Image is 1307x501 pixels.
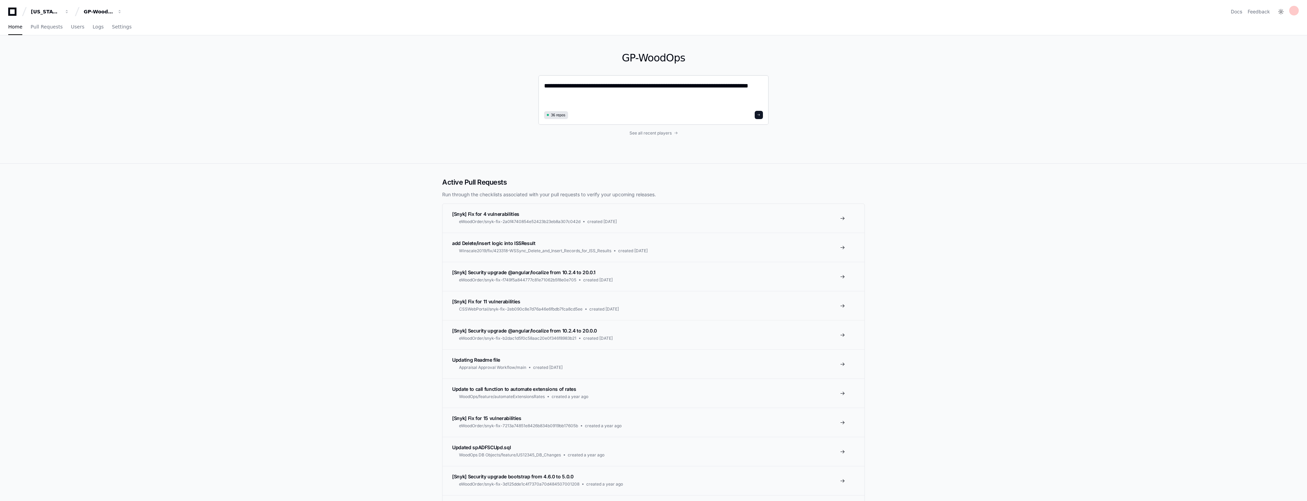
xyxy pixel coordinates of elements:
a: Home [8,19,22,35]
span: created a year ago [552,394,588,399]
span: CSSWebPortal/snyk-fix-2eb090c8e7d76a46e6fbdb7fca8cd5ee [459,306,582,312]
a: Updated spADFSCUpd.sqlWoodOps DB Objects/feature/US12345_DB_Changescreated a year ago [443,437,864,466]
button: [US_STATE] Pacific [28,5,72,18]
button: GP-WoodOps [81,5,125,18]
span: created [DATE] [583,277,613,283]
a: [Snyk] Security upgrade @angular/localize from 10.2.4 to 20.0.1eWoodOrder/snyk-fix-f749f5a844777c... [443,262,864,291]
span: created [DATE] [533,365,563,370]
span: Home [8,25,22,29]
span: created [DATE] [583,336,613,341]
span: created a year ago [568,452,604,458]
span: [Snyk] Fix for 11 vulnerabilities [452,299,520,304]
span: eWoodOrder/snyk-fix-b2dac1d5f0c58aac20e0f346f8983b21 [459,336,576,341]
a: Update to call function to automate extensions of ratesWoodOps/feature/automateExtensionsRatescre... [443,378,864,408]
a: Pull Requests [31,19,62,35]
a: Logs [93,19,104,35]
span: eWoodOrder/snyk-fix-3d125dde1c4f7370a70d484507001208 [459,481,579,487]
p: Run through the checklists associated with your pull requests to verify your upcoming releases. [442,191,865,198]
span: Updated spADFSCUpd.sql [452,444,511,450]
span: eWoodOrder/snyk-fix-7213a74851e8426b834b0919bb17605b [459,423,578,429]
span: created a year ago [586,481,623,487]
span: [Snyk] Security upgrade @angular/localize from 10.2.4 to 20.0.1 [452,269,596,275]
a: Docs [1231,8,1242,15]
a: Updating Readme fileAppraisal Approval Workflow/maincreated [DATE] [443,349,864,378]
span: 36 repos [551,113,565,118]
div: GP-WoodOps [84,8,113,15]
span: created [DATE] [618,248,648,254]
a: [Snyk] Fix for 15 vulnerabilitieseWoodOrder/snyk-fix-7213a74851e8426b834b0919bb17605bcreated a ye... [443,408,864,437]
span: Updating Readme file [452,357,500,363]
span: [Snyk] Security upgrade bootstrap from 4.6.0 to 5.0.0 [452,474,573,479]
span: created a year ago [585,423,622,429]
span: Winscale2019/fix/423318-WSSync_Delete_and_Insert_Records_for_ISS_Results [459,248,611,254]
span: Users [71,25,84,29]
a: [Snyk] Security upgrade bootstrap from 4.6.0 to 5.0.0eWoodOrder/snyk-fix-3d125dde1c4f7370a70d4845... [443,466,864,495]
span: Logs [93,25,104,29]
span: WoodOps DB Objects/feature/US12345_DB_Changes [459,452,561,458]
span: See all recent players [629,130,672,136]
span: add Delete/insert logic into ISSResult [452,240,535,246]
span: eWoodOrder/snyk-fix-2a0f4740854e52423b23eb8a307c042d [459,219,580,224]
span: WoodOps/feature/automateExtensionsRates [459,394,545,399]
span: created [DATE] [587,219,617,224]
span: [Snyk] Fix for 15 vulnerabilities [452,415,521,421]
span: Pull Requests [31,25,62,29]
a: See all recent players [538,130,769,136]
span: Update to call function to automate extensions of rates [452,386,576,392]
h2: Active Pull Requests [442,177,865,187]
a: [Snyk] Fix for 11 vulnerabilitiesCSSWebPortal/snyk-fix-2eb090c8e7d76a46e6fbdb7fca8cd5eecreated [D... [443,291,864,320]
span: created [DATE] [589,306,619,312]
a: [Snyk] Security upgrade @angular/localize from 10.2.4 to 20.0.0eWoodOrder/snyk-fix-b2dac1d5f0c58a... [443,320,864,349]
span: Appraisal Approval Workflow/main [459,365,526,370]
a: Users [71,19,84,35]
a: [Snyk] Fix for 4 vulnerabilitieseWoodOrder/snyk-fix-2a0f4740854e52423b23eb8a307c042dcreated [DATE] [443,204,864,233]
span: eWoodOrder/snyk-fix-f749f5a844777c81e71062b5f8e0e705 [459,277,576,283]
span: Settings [112,25,131,29]
span: [Snyk] Fix for 4 vulnerabilities [452,211,519,217]
h1: GP-WoodOps [538,52,769,64]
a: add Delete/insert logic into ISSResultWinscale2019/fix/423318-WSSync_Delete_and_Insert_Records_fo... [443,233,864,262]
button: Feedback [1248,8,1270,15]
a: Settings [112,19,131,35]
div: [US_STATE] Pacific [31,8,60,15]
span: [Snyk] Security upgrade @angular/localize from 10.2.4 to 20.0.0 [452,328,597,334]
